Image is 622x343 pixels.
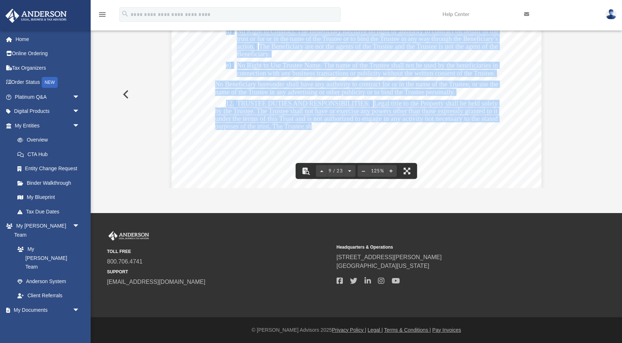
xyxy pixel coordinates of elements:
span: 12. [226,100,234,107]
a: Client Referrals [10,289,87,303]
a: Platinum Q&Aarrow_drop_down [5,90,91,104]
small: Headquarters & Operations [337,244,561,250]
img: User Pic [606,9,617,20]
button: Next page [344,163,355,179]
span: Beneficiary. [237,51,270,57]
a: Legal | [368,327,383,333]
span: The Beneficiary are not the agents of the Trustee and the Trustee is not the agent of the [259,43,498,50]
button: Zoom out [358,163,369,179]
span: connection with any business transactions or publicity without the written consent of the Trustee. [237,70,495,77]
span: No Right to Use Trustee Name. The name of the Trustee shall not be used by the beneficiaries in [237,62,498,69]
span: No Beneficiary hereunder shall have any authority to contract for or in the name of the Trustee, ... [215,81,498,87]
span: 9 / 23 [328,169,344,173]
span: purposes of the trust. The Trustee shall not transact business within the meaning of applicable s... [215,123,498,130]
a: My Blueprint [10,190,87,205]
a: My Documentsarrow_drop_down [5,303,87,317]
button: Toggle findbar [298,163,314,179]
span: when authorized to do so in writing by the Beneficiary. On the written direction of the Beneficiary, [237,172,499,179]
span: other paragraphs of this Trust: [215,138,296,145]
a: Order StatusNEW [5,75,91,90]
span: any other law. [215,131,254,137]
img: Anderson Advisors Platinum Portal [107,231,151,241]
span: arrow_drop_down [73,118,87,133]
div: Current zoom level [369,169,385,173]
a: My [PERSON_NAME] Teamarrow_drop_down [5,219,87,242]
a: My [PERSON_NAME] Team [10,242,83,274]
span: arrow_drop_down [73,303,87,318]
button: Previous File [117,84,133,105]
img: Anderson Advisors Platinum Portal [3,9,69,23]
a: Terms & Conditions | [384,327,431,333]
span: trust or for or in the name of the Trustee or to bind the Trustee in any way through the Benefici... [237,36,498,42]
small: SUPPORT [107,269,331,275]
a: CTA Hub [10,147,91,162]
span: Acting Only When Authorized. While the Trustee is the sole legal title holder of the Property held [237,150,497,156]
a: Binder Walkthrough [10,176,91,190]
div: NEW [42,77,58,88]
i: menu [98,10,107,19]
a: Box [10,317,83,332]
span: action. [237,43,255,50]
span: arrow_drop_down [73,219,87,234]
a: Pay Invoices [432,327,461,333]
a: Anderson System [10,274,87,289]
a: Overview [10,133,91,147]
button: Previous page [316,163,328,179]
span: The Trustee shall have the following duties, in addition to any other duties expressed in [258,131,498,137]
div: File preview [117,1,596,188]
button: Zoom in [385,163,397,179]
span: this Trust that, pursuant to paragraph 12(b) hereunder, the Trustee shall deal with the Property ... [237,165,498,171]
span: by the Trustee. The Trustee shall not have or exercise any powers other than those expressly gran... [215,108,498,114]
span: a) [226,150,231,156]
div: © [PERSON_NAME] Advisors 2025 [91,326,622,334]
span: by this Trust, it is understood and agreed by the Trustee and all current and future beneficiarie... [237,157,498,164]
span: right of redemption from sale under an order or decree of foreclosure) or execute leases all in r... [237,188,498,194]
div: Document Viewer [117,1,596,188]
a: [GEOGRAPHIC_DATA][US_STATE] [337,263,429,269]
span: arrow_drop_down [73,104,87,119]
small: TOLL FREE [107,248,331,255]
a: Tax Due Dates [10,204,91,219]
span: Legal title to the Property shall be held solely [374,100,498,107]
span: the Trustee shall execute deeds for, or mortgages or trust deeds (which may include a waiver of the [237,180,498,187]
a: Entity Change Request [10,162,91,176]
button: Enter fullscreen [399,163,415,179]
span: TRUSTEE DUTIES AND RESPONSIBILITIES. [237,100,370,107]
span: No Right to Contract. The Beneficiary has/have no right or authority to contract on behalf of the [237,28,498,34]
span: arrow_drop_down [73,90,87,105]
a: Privacy Policy | [332,327,366,333]
a: Home [5,32,91,46]
a: My Entitiesarrow_drop_down [5,118,91,133]
a: Online Ordering [5,46,91,61]
a: [STREET_ADDRESS][PERSON_NAME] [337,254,442,260]
a: Tax Organizers [5,61,91,75]
a: 800.706.4741 [107,258,143,265]
a: menu [98,14,107,19]
span: under the terms of this Trust and is not authorized to engage in any activity not necessary to th... [215,115,498,122]
span: name of the Trustee in any advertising or other publicity or to bind the Trustee personally. [215,89,455,95]
span: e) [226,62,231,69]
button: 9 / 23 [328,163,344,179]
a: [EMAIL_ADDRESS][DOMAIN_NAME] [107,279,205,285]
a: Digital Productsarrow_drop_down [5,104,91,119]
i: search [121,10,129,18]
span: d) [226,28,231,34]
